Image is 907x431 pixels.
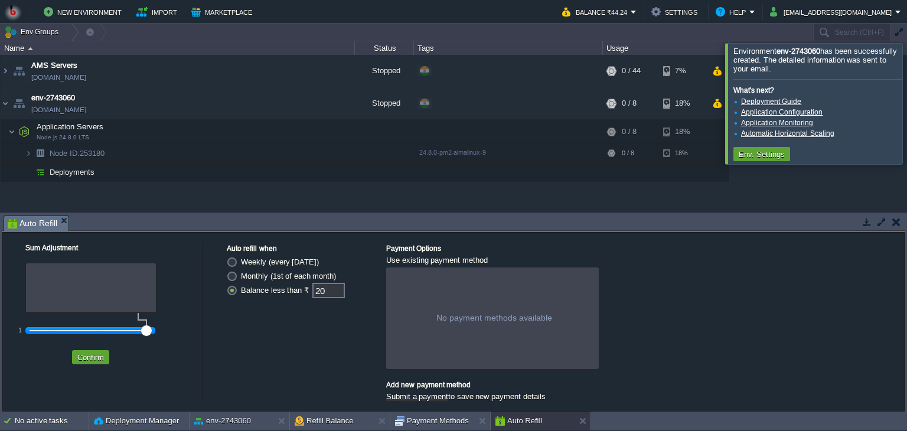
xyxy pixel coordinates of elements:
[28,47,33,50] img: AMDAwAAAACH5BAEAAAAALAAAAAABAAEAAAICRAEAOw==
[733,86,774,94] b: What's next?
[11,55,27,87] img: AMDAwAAAACH5BAEAAAAALAAAAAABAAEAAAICRAEAOw==
[48,167,96,177] a: Deployments
[603,41,728,55] div: Usage
[663,87,702,119] div: 18%
[74,352,107,363] button: Confirm
[31,104,86,116] a: [DOMAIN_NAME]
[386,392,448,401] a: Submit a payment
[663,144,702,162] div: 18%
[227,244,277,253] label: Auto refill when
[241,257,319,266] label: Weekly (every [DATE])
[31,60,77,71] a: AMS Servers
[31,92,75,104] a: env-2743060
[651,5,701,19] button: Settings
[241,286,309,295] label: Balance less than ₹
[136,5,181,19] button: Import
[562,5,631,19] button: Balance ₹44.24
[4,24,63,40] button: Env Groups
[733,47,897,73] span: Environment has been successfully created. The detailed information was sent to your email.
[622,120,637,143] div: 0 / 8
[35,122,105,132] span: Application Servers
[4,3,22,21] img: Bitss Techniques
[741,119,813,127] a: Application Monitoring
[741,108,823,116] a: Application Configuration
[94,415,179,427] button: Deployment Manager
[419,149,486,156] span: 24.8.0-pm2-almalinux-9
[735,149,788,159] button: Env. Settings
[50,149,80,158] span: Node ID:
[35,122,105,131] a: Application ServersNode.js 24.8.0 LTS
[386,389,599,406] div: to save new payment details
[395,415,469,427] button: Payment Methods
[37,134,89,141] span: Node.js 24.8.0 LTS
[18,326,22,334] div: 1
[44,5,125,19] button: New Environment
[16,120,32,143] img: AMDAwAAAACH5BAEAAAAALAAAAAABAAEAAAICRAEAOw==
[386,369,599,389] div: Add new payment method
[9,244,78,252] label: Sum Adjustment
[11,87,27,119] img: AMDAwAAAACH5BAEAAAAALAAAAAABAAEAAAICRAEAOw==
[770,5,895,19] button: [EMAIL_ADDRESS][DOMAIN_NAME]
[1,87,10,119] img: AMDAwAAAACH5BAEAAAAALAAAAAABAAEAAAICRAEAOw==
[32,144,48,162] img: AMDAwAAAACH5BAEAAAAALAAAAAABAAEAAAICRAEAOw==
[777,47,820,55] b: env-2743060
[622,55,641,87] div: 0 / 44
[415,41,602,55] div: Tags
[191,5,256,19] button: Marketplace
[622,144,634,162] div: 0 / 8
[295,415,354,427] button: Refill Balance
[386,256,599,267] div: Use existing payment method
[1,41,354,55] div: Name
[495,415,542,427] button: Auto Refill
[355,55,414,87] div: Stopped
[8,216,57,231] span: Auto Refill
[741,97,801,106] a: Deployment Guide
[32,163,48,181] img: AMDAwAAAACH5BAEAAAAALAAAAAABAAEAAAICRAEAOw==
[48,148,106,158] span: 253180
[8,120,15,143] img: AMDAwAAAACH5BAEAAAAALAAAAAABAAEAAAICRAEAOw==
[25,144,32,162] img: AMDAwAAAACH5BAEAAAAALAAAAAABAAEAAAICRAEAOw==
[25,163,32,181] img: AMDAwAAAACH5BAEAAAAALAAAAAABAAEAAAICRAEAOw==
[716,5,749,19] button: Help
[355,87,414,119] div: Stopped
[741,129,834,138] a: Automatic Horizontal Scaling
[386,244,599,256] div: Payment Options
[622,87,637,119] div: 0 / 8
[663,120,702,143] div: 18%
[355,41,413,55] div: Status
[15,412,89,430] div: No active tasks
[663,55,702,87] div: 7%
[48,148,106,158] a: Node ID:253180
[31,71,86,83] a: [DOMAIN_NAME]
[194,415,251,427] button: env-2743060
[436,313,552,322] div: No payment methods available
[1,55,10,87] img: AMDAwAAAACH5BAEAAAAALAAAAAABAAEAAAICRAEAOw==
[241,272,336,280] label: Monthly (1st of each month)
